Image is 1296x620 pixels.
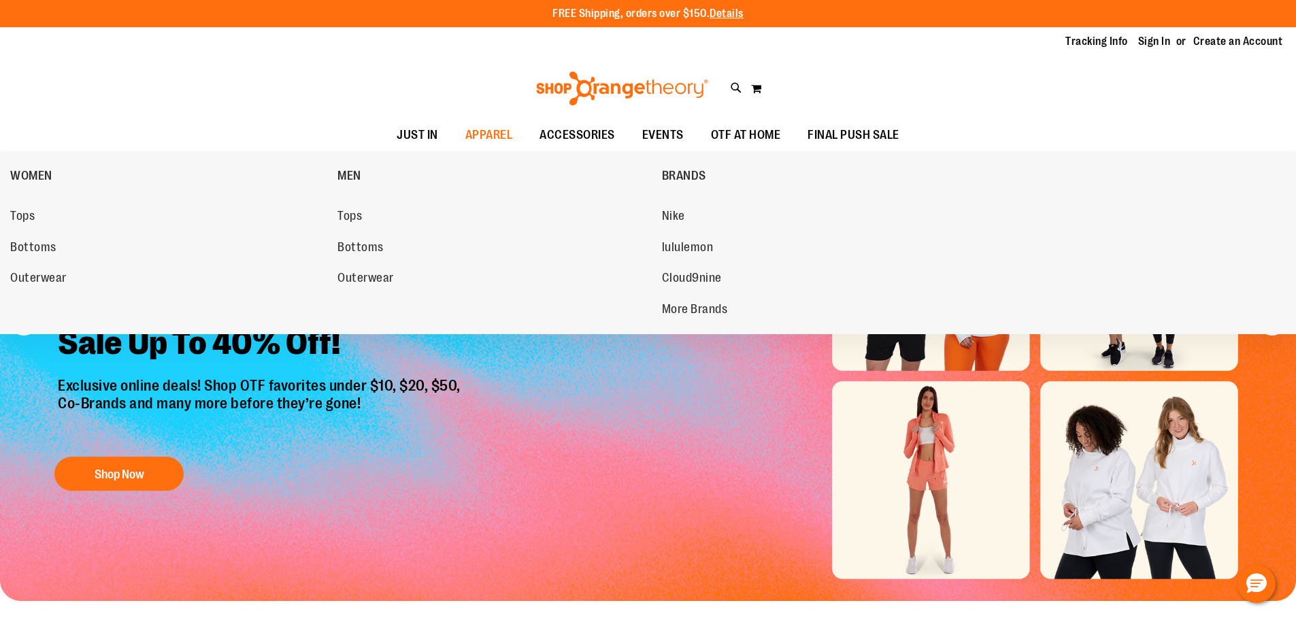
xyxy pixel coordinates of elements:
a: Tracking Info [1065,34,1128,49]
a: Details [710,7,744,20]
span: Outerwear [337,271,394,288]
span: JUST IN [397,120,438,150]
span: Outerwear [10,271,67,288]
a: Outerwear [10,266,324,291]
span: Bottoms [10,240,56,257]
span: ACCESSORIES [539,120,615,150]
a: EVENTS [629,120,697,151]
img: Shop Orangetheory [534,71,710,105]
span: Tops [10,209,35,226]
span: More Brands [662,302,728,319]
a: Create an Account [1193,34,1283,49]
a: Sign In [1138,34,1171,49]
a: WOMEN [10,158,331,193]
span: Nike [662,209,685,226]
a: ACCESSORIES [526,120,629,151]
a: MEN [337,158,654,193]
span: Cloud9nine [662,271,722,288]
p: Exclusive online deals! Shop OTF favorites under $10, $20, $50, Co-Brands and many more before th... [48,377,474,444]
a: Tops [10,204,324,229]
span: Bottoms [337,240,384,257]
span: Tops [337,209,362,226]
span: WOMEN [10,169,52,186]
a: OTF AT HOME [697,120,795,151]
p: FREE Shipping, orders over $150. [552,6,744,22]
button: Hello, have a question? Let’s chat. [1237,565,1276,603]
a: APPAREL [452,120,527,151]
span: MEN [337,169,361,186]
span: lululemon [662,240,714,257]
a: Final Chance To Save -Sale Up To 40% Off! Exclusive online deals! Shop OTF favorites under $10, $... [48,272,474,498]
button: Shop Now [54,457,184,491]
a: JUST IN [383,120,452,151]
a: BRANDS [662,158,982,193]
span: OTF AT HOME [711,120,781,150]
a: Bottoms [10,235,324,260]
span: BRANDS [662,169,706,186]
span: APPAREL [465,120,513,150]
span: FINAL PUSH SALE [808,120,899,150]
a: FINAL PUSH SALE [794,120,913,151]
span: EVENTS [642,120,684,150]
